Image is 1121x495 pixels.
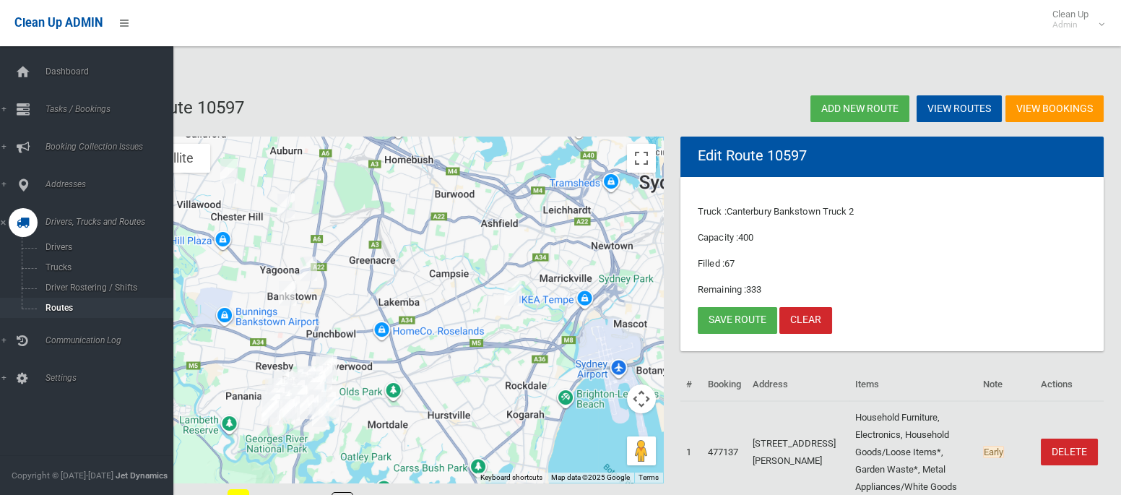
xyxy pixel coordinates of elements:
[680,369,702,401] th: #
[480,473,542,483] button: Keyboard shortcuts
[14,16,103,30] span: Clean Up ADMIN
[639,473,659,481] a: Terms
[1052,20,1088,30] small: Admin
[698,307,777,334] a: Save route
[273,275,302,311] div: 86 Market Street, CONDELL PARK NSW 2200
[698,255,1086,272] p: Filled :
[41,179,173,189] span: Addresses
[977,369,1035,401] th: Note
[1041,439,1098,465] a: DELETE
[698,229,1086,246] p: Capacity :
[727,206,854,217] span: Canterbury Bankstown Truck 2
[291,389,320,425] div: 4 Jasmine Avenue, PADSTOW HEIGHTS NSW 2211
[261,382,290,418] div: 20 Bardo Circuit, REVESBY HEIGHTS NSW 2212
[41,142,173,152] span: Booking Collection Issues
[293,361,321,397] div: 83 Faraday Road, PADSTOW NSW 2211
[280,363,309,400] div: 27 Virginius Street, PADSTOW NSW 2211
[41,303,161,313] span: Routes
[310,348,339,384] div: 70 Davies Road, PADSTOW NSW 2211
[285,381,313,417] div: 7 Curzon Road, PADSTOW HEIGHTS NSW 2211
[290,371,319,407] div: 144 Alma Road, PADSTOW NSW 2211
[627,384,656,413] button: Map camera controls
[282,374,311,410] div: 92 Lang Street, PADSTOW NSW 2211
[849,369,977,401] th: Items
[309,359,338,395] div: 1C Burley Road, PADSTOW NSW 2211
[283,366,312,403] div: 42 Lang Street, PADSTOW NSW 2211
[41,66,173,77] span: Dashboard
[747,369,849,401] th: Address
[292,362,321,398] div: 84 Windsor Road, PADSTOW NSW 2211
[256,395,285,431] div: 9 Glyn Avenue, PICNIC POINT NSW 2213
[277,390,306,426] div: 121 Sandakan Road, REVESBY HEIGHTS NSW 2212
[41,373,173,383] span: Settings
[269,387,298,423] div: 42A Alamein Road, REVESBY HEIGHTS NSW 2212
[627,144,656,173] button: Toggle fullscreen view
[272,188,300,224] div: 9 Hill Road, BIRRONG NSW 2143
[41,217,173,227] span: Drivers, Trucks and Routes
[288,368,317,404] div: 125 Faraday Road, PADSTOW NSW 2211
[698,203,1086,220] p: Truck :
[262,379,291,416] div: 310 The River Road, PICNIC POINT NSW 2213
[551,473,630,481] span: Map data ©2025 Google
[316,391,345,427] div: 47 Villiers Road, PADSTOW HEIGHTS NSW 2211
[1035,369,1104,401] th: Actions
[268,366,297,402] div: 58A Vega Street, REVESBY NSW 2212
[810,95,909,122] a: Add new route
[41,262,161,272] span: Trucks
[300,369,329,405] div: 5 Helga Avenue, PADSTOW NSW 2211
[301,376,330,413] div: 12 Berrima Avenue, PADSTOW NSW 2211
[41,335,173,345] span: Communication Log
[724,258,735,269] span: 67
[41,104,173,114] span: Tasks / Bookings
[272,393,300,429] div: 68 Alamein Road, REVESBY HEIGHTS NSW 2212
[779,307,832,334] a: Clear
[285,389,313,425] div: 33 Clair Crescent, PADSTOW HEIGHTS NSW 2211
[310,352,339,388] div: 40 Ryan Road, PADSTOW NSW 2211
[293,372,322,408] div: 115 Alma Road, PADSTOW NSW 2211
[698,281,1086,298] p: Remaining :
[41,242,161,252] span: Drivers
[300,360,329,396] div: 43 Orient Road, PADSTOW NSW 2211
[294,251,323,287] div: 24 Cairds Avenue, BANKSTOWN NSW 2200
[293,374,322,410] div: 5A Wyatt Avenue, PADSTOW NSW 2211
[1005,95,1104,122] a: View Bookings
[259,372,288,408] div: 17 Lochinvar Road, REVESBY NSW 2212
[255,382,284,418] div: 31 Stretham Avenue, PICNIC POINT NSW 2213
[680,142,824,170] header: Edit Route 10597
[627,436,656,465] button: Drag Pegman onto the map to open Street View
[306,397,335,433] div: 1/34 Churchill Road, PADSTOW HEIGHTS NSW 2211
[262,373,291,409] div: 1 Lochinvar Road, REVESBY NSW 2212
[303,369,332,405] div: 33 Adelaide Road, PADSTOW NSW 2211
[303,385,332,421] div: 1/51 Clancy Street, PADSTOW HEIGHTS NSW 2211
[264,387,293,423] div: 1 Sandakan Road, REVESBY HEIGHTS NSW 2212
[313,386,342,422] div: 8a Clancy Street, PADSTOW HEIGHTS NSW 2211
[64,98,575,117] h2: Edit route: Route 10597
[746,284,761,295] span: 333
[302,366,331,402] div: 28A Adelaide Road, PADSTOW NSW 2211
[292,361,321,397] div: 85 Faraday Road, PADSTOW NSW 2211
[297,371,326,407] div: 36 Chamberlain Road, PADSTOW NSW 2211
[256,388,285,424] div: 72 Thomas Street, PICNIC POINT NSW 2213
[983,446,1004,458] span: Early
[303,384,332,420] div: 48 Clancy Street, PADSTOW HEIGHTS NSW 2211
[273,379,302,415] div: 102A Centaur Street, REVESBY NSW 2212
[1045,9,1103,30] span: Clean Up
[738,232,753,243] span: 400
[702,369,747,401] th: Booking
[274,380,303,416] div: 105A Centaur Street, REVESBY NSW 2212
[313,351,342,387] div: 11 Trevone Street, PADSTOW NSW 2211
[283,379,312,416] div: 18 Curzon Road, PADSTOW HEIGHTS NSW 2211
[215,153,243,189] div: 15 Bowaga Circuit, VILLAWOOD NSW 2163
[12,470,113,481] span: Copyright © [DATE]-[DATE]
[498,275,527,311] div: 2C Kitchener Avenue, EARLWOOD NSW 2206
[917,95,1002,122] a: View Routes
[314,349,343,385] div: 6 Meager Avenue, PADSTOW NSW 2211
[41,283,161,293] span: Driver Rostering / Shifts
[272,371,301,408] div: 75 Hydrae Street, REVESBY NSW 2212
[116,470,168,481] strong: Jet Dynamics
